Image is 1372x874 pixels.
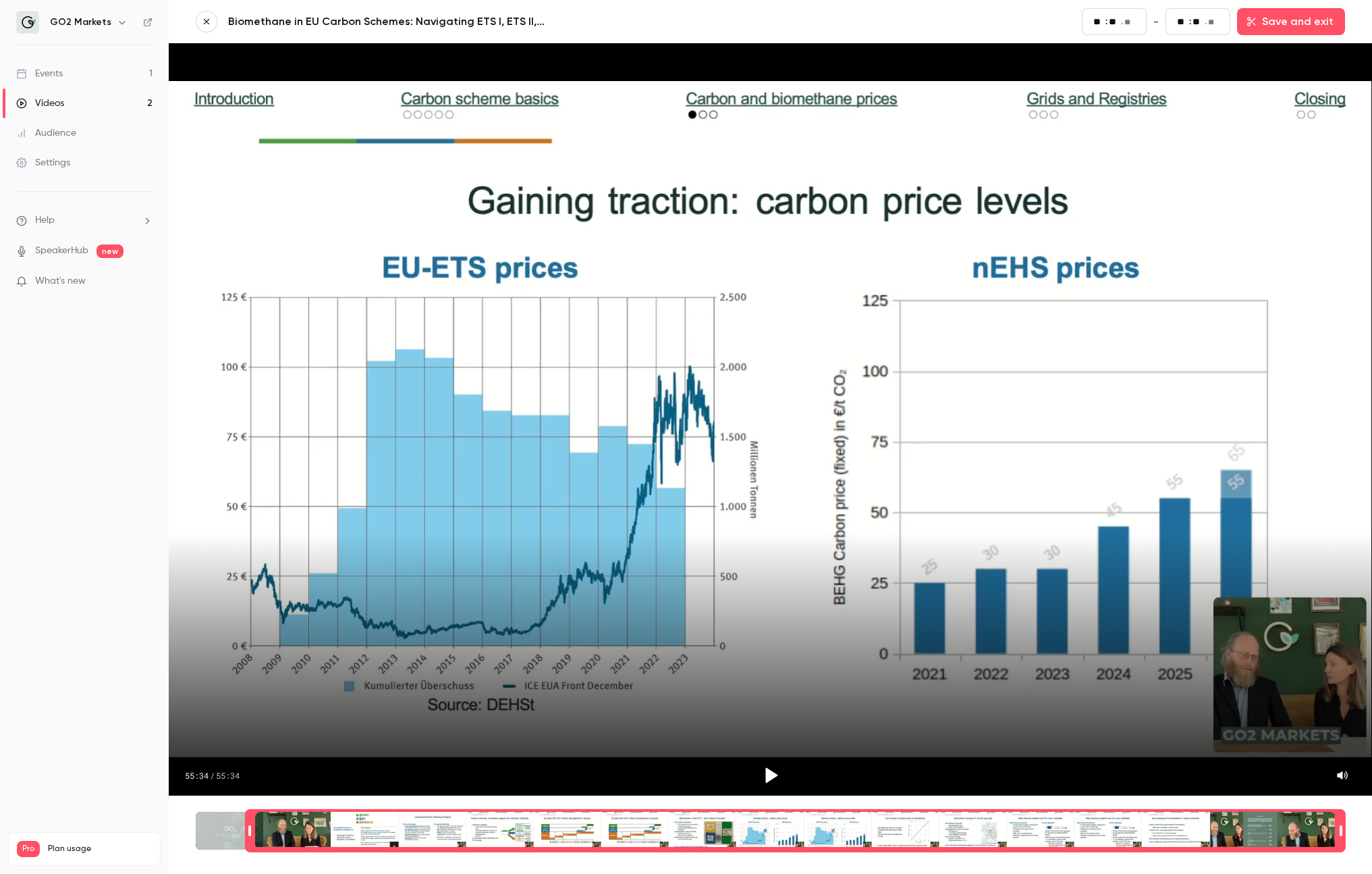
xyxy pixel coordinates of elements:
input: minutes [1177,14,1188,29]
fieldset: 58:38.21 [1165,8,1230,35]
span: : [1105,15,1107,29]
div: 55:34 [185,770,240,781]
a: SpeakerHub [35,244,88,258]
div: Time range seconds start time [245,811,254,851]
button: Mute [1329,762,1356,789]
section: Video player [169,43,1372,796]
iframe: Noticeable Trigger [136,276,153,288]
div: Audience [16,126,76,140]
span: Help [35,213,55,228]
a: Biomethane in EU Carbon Schemes: Navigating ETS I, ETS II, and BEHG [228,14,552,30]
img: GO2 Markets [17,11,38,33]
div: Videos [16,97,64,110]
input: seconds [1109,14,1120,29]
span: - [1153,14,1159,30]
div: Time range seconds end time [1336,811,1346,851]
input: milliseconds [1208,15,1219,30]
div: Settings [16,156,70,170]
span: . [1121,15,1123,29]
div: Time range selector [196,812,1345,850]
button: Play [754,759,787,792]
button: Save and exit [1237,8,1345,35]
span: new [97,245,124,258]
span: . [1205,15,1207,29]
span: : [1189,15,1191,29]
li: help-dropdown-opener [16,213,153,228]
span: Pro [17,841,40,857]
input: minutes [1093,14,1104,29]
input: milliseconds [1124,15,1135,30]
input: seconds [1192,14,1203,29]
span: 55:34 [185,770,209,781]
div: Events [16,67,63,80]
span: / [210,770,215,781]
span: 55:34 [216,770,240,781]
fieldset: 03:03.30 [1082,8,1147,35]
span: Plan usage [48,844,152,854]
h6: GO2 Markets [50,16,111,29]
span: What's new [35,274,86,288]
